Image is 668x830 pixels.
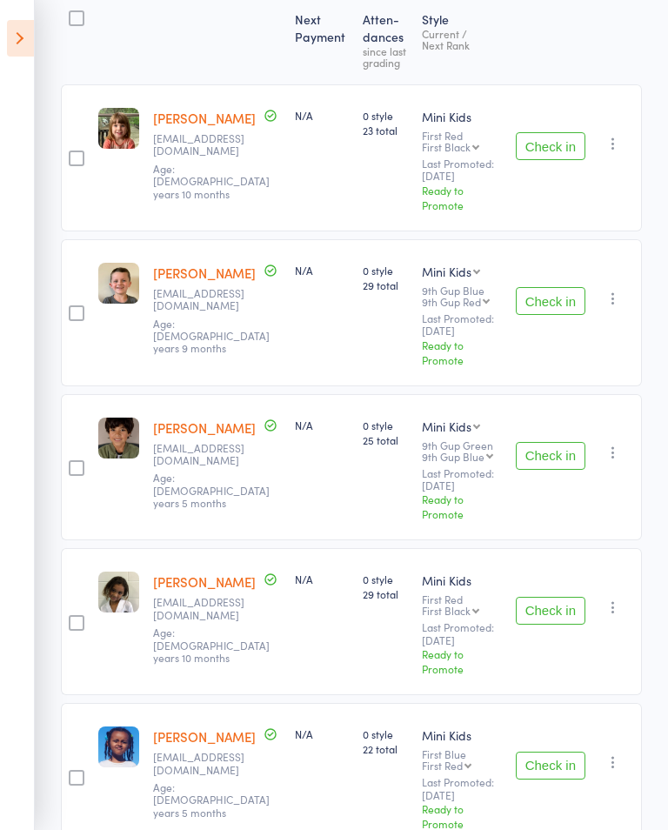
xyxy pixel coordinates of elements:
[153,264,256,282] a: [PERSON_NAME]
[295,418,349,432] div: N/A
[422,312,502,338] small: Last Promoted: [DATE]
[422,748,502,771] div: First Blue
[422,776,502,801] small: Last Promoted: [DATE]
[98,108,139,149] img: image1679779490.png
[422,284,502,307] div: 9th Gup Blue
[422,108,502,125] div: Mini Kids
[516,752,585,780] button: Check in
[422,157,502,183] small: Last Promoted: [DATE]
[356,2,415,77] div: Atten­dances
[288,2,356,77] div: Next Payment
[422,451,484,462] div: 9th Gup Blue
[98,263,139,304] img: image1679440511.png
[153,596,266,621] small: igrvin@gmail.com
[422,593,502,616] div: First Red
[415,2,509,77] div: Style
[422,141,471,152] div: First Black
[153,109,256,127] a: [PERSON_NAME]
[422,439,502,462] div: 9th Gup Green
[516,132,585,160] button: Check in
[363,586,408,601] span: 29 total
[153,132,266,157] small: dhaddon004@gmail.com
[153,780,270,820] span: Age: [DEMOGRAPHIC_DATA] years 5 months
[153,572,256,591] a: [PERSON_NAME]
[153,316,270,356] span: Age: [DEMOGRAPHIC_DATA] years 9 months
[422,296,481,307] div: 9th Gup Red
[98,726,139,767] img: image1717653749.png
[422,130,502,152] div: First Red
[422,28,502,50] div: Current / Next Rank
[153,418,256,437] a: [PERSON_NAME]
[422,183,502,212] div: Ready to Promote
[153,751,266,776] small: bety2000@gmail.com
[516,442,585,470] button: Check in
[363,263,408,278] span: 0 style
[422,726,502,744] div: Mini Kids
[422,263,471,280] div: Mini Kids
[295,726,349,741] div: N/A
[363,432,408,447] span: 25 total
[516,597,585,625] button: Check in
[153,287,266,312] small: samlees@hotmail.co.nz
[98,572,139,612] img: image1706071685.png
[98,418,139,459] img: image1679277299.png
[295,108,349,123] div: N/A
[295,263,349,278] div: N/A
[363,572,408,586] span: 0 style
[422,646,502,676] div: Ready to Promote
[363,741,408,756] span: 22 total
[422,572,502,589] div: Mini Kids
[516,287,585,315] button: Check in
[422,467,502,492] small: Last Promoted: [DATE]
[153,625,270,665] span: Age: [DEMOGRAPHIC_DATA] years 10 months
[153,442,266,467] small: igrvin@gmail.com
[422,760,463,771] div: First Red
[422,418,471,435] div: Mini Kids
[363,123,408,137] span: 23 total
[153,161,270,201] span: Age: [DEMOGRAPHIC_DATA] years 10 months
[153,470,270,510] span: Age: [DEMOGRAPHIC_DATA] years 5 months
[363,726,408,741] span: 0 style
[153,727,256,746] a: [PERSON_NAME]
[295,572,349,586] div: N/A
[363,418,408,432] span: 0 style
[363,45,408,68] div: since last grading
[363,108,408,123] span: 0 style
[422,621,502,646] small: Last Promoted: [DATE]
[422,338,502,367] div: Ready to Promote
[422,605,471,616] div: First Black
[422,492,502,521] div: Ready to Promote
[363,278,408,292] span: 29 total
